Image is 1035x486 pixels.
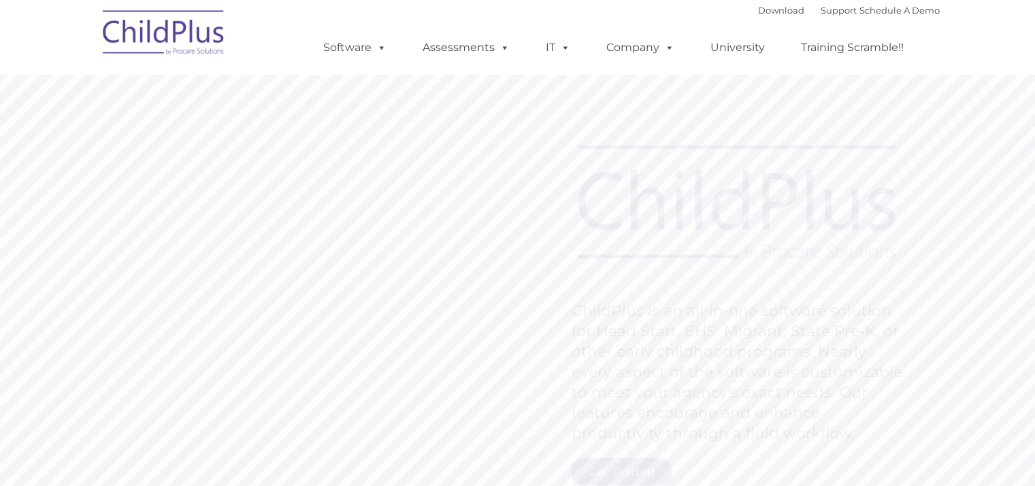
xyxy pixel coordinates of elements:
a: Schedule A Demo [859,5,940,16]
a: Support [821,5,857,16]
a: Download [758,5,804,16]
a: Assessments [409,34,523,61]
a: Company [593,34,688,61]
a: Software [310,34,400,61]
img: ChildPlus by Procare Solutions [96,1,232,69]
a: University [697,34,778,61]
a: Get Started [571,458,672,485]
a: IT [532,34,584,61]
rs-layer: ChildPlus is an all-in-one software solution for Head Start, EHS, Migrant, State Pre-K, or other ... [572,301,909,444]
font: | [758,5,940,16]
a: Training Scramble!! [787,34,917,61]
